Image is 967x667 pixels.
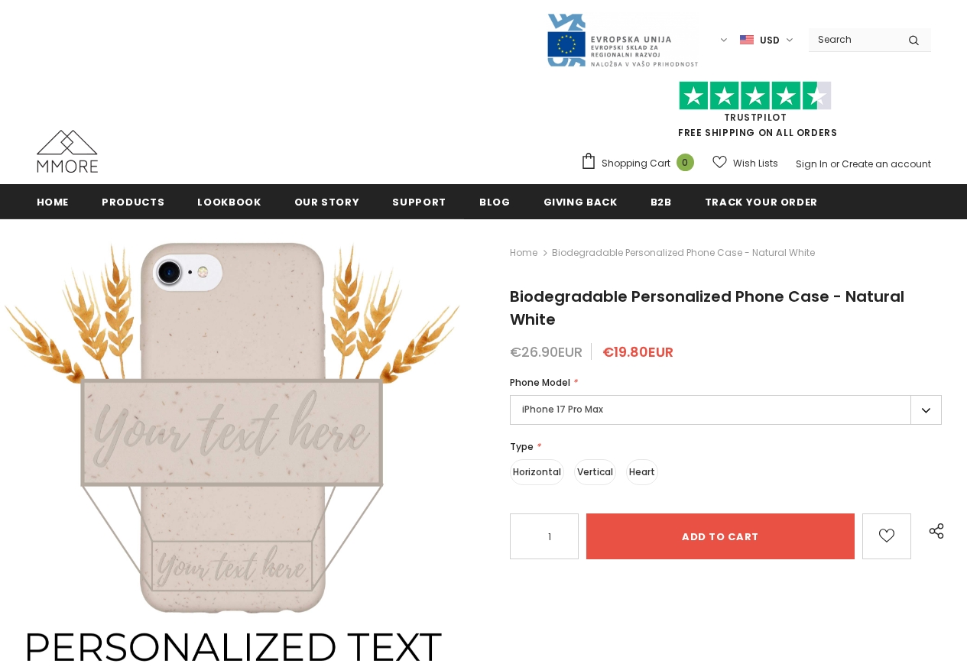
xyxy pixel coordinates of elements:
a: Track your order [705,184,818,219]
a: Blog [479,184,511,219]
span: or [830,157,839,170]
span: €26.90EUR [510,342,582,361]
a: Giving back [544,184,618,219]
span: Track your order [705,195,818,209]
span: B2B [651,195,672,209]
span: 0 [677,154,694,171]
a: Lookbook [197,184,261,219]
a: Home [37,184,70,219]
span: Our Story [294,195,360,209]
span: Phone Model [510,376,570,389]
span: Home [37,195,70,209]
img: Javni Razpis [546,12,699,68]
span: Biodegradable Personalized Phone Case - Natural White [510,286,904,330]
a: Javni Razpis [546,33,699,46]
a: support [392,184,446,219]
label: Vertical [574,459,616,485]
span: Blog [479,195,511,209]
img: MMORE Cases [37,130,98,173]
a: Our Story [294,184,360,219]
a: Sign In [796,157,828,170]
span: Shopping Cart [602,156,670,171]
a: Create an account [842,157,931,170]
span: USD [760,33,780,48]
span: Type [510,440,534,453]
label: Horizontal [510,459,564,485]
span: Products [102,195,164,209]
input: Search Site [809,28,897,50]
span: Wish Lists [733,156,778,171]
img: Trust Pilot Stars [679,81,832,111]
label: Heart [626,459,658,485]
span: Giving back [544,195,618,209]
input: Add to cart [586,513,855,559]
a: B2B [651,184,672,219]
a: Shopping Cart 0 [580,152,702,175]
a: Wish Lists [712,150,778,176]
span: Lookbook [197,195,261,209]
span: support [392,195,446,209]
a: Products [102,184,164,219]
label: iPhone 17 Pro Max [510,395,942,425]
a: Home [510,244,537,262]
img: USD [740,34,754,47]
span: Biodegradable Personalized Phone Case - Natural White [552,244,815,262]
span: €19.80EUR [602,342,673,361]
span: FREE SHIPPING ON ALL ORDERS [580,88,931,139]
a: Trustpilot [724,111,787,124]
